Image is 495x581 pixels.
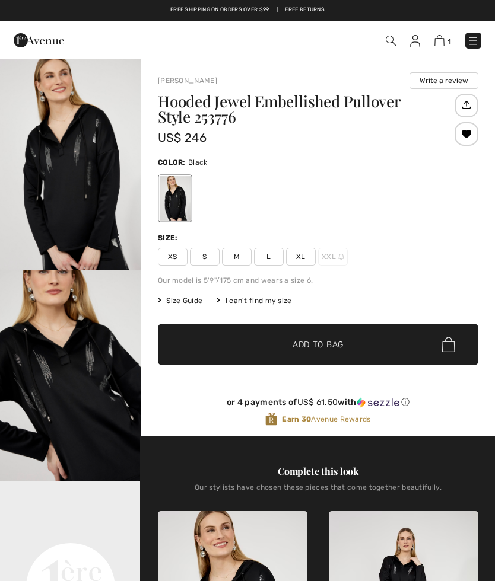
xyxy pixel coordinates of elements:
[254,248,284,266] span: L
[170,6,269,14] a: Free shipping on orders over $99
[285,6,325,14] a: Free Returns
[386,36,396,46] img: Search
[410,72,478,89] button: Write a review
[410,35,420,47] img: My Info
[158,397,478,408] div: or 4 payments of with
[158,158,186,167] span: Color:
[265,412,277,426] img: Avenue Rewards
[158,248,188,266] span: XS
[158,464,478,478] div: Complete this look
[286,248,316,266] span: XL
[338,254,344,260] img: ring-m.svg
[14,34,64,45] a: 1ère Avenue
[190,248,220,266] span: S
[448,37,451,46] span: 1
[14,28,64,52] img: 1ère Avenue
[217,295,291,306] div: I can't find my size
[158,295,202,306] span: Size Guide
[442,337,455,352] img: Bag.svg
[467,35,479,47] img: Menu
[158,397,478,412] div: or 4 payments ofUS$ 61.50withSezzle Click to learn more about Sezzle
[297,397,338,407] span: US$ 61.50
[158,324,478,365] button: Add to Bag
[282,414,370,424] span: Avenue Rewards
[357,397,399,408] img: Sezzle
[434,33,451,47] a: 1
[160,176,191,221] div: Black
[293,339,344,351] span: Add to Bag
[158,232,180,243] div: Size:
[188,158,208,167] span: Black
[158,76,217,85] a: [PERSON_NAME]
[318,248,348,266] span: XXL
[158,94,452,124] h1: Hooded Jewel Embellished Pullover Style 253776
[282,415,311,423] strong: Earn 30
[158,275,478,286] div: Our model is 5'9"/175 cm and wears a size 6.
[158,130,207,145] span: US$ 246
[277,6,278,14] span: |
[456,95,476,115] img: Share
[158,483,478,501] div: Our stylists have chosen these pieces that come together beautifully.
[434,35,445,46] img: Shopping Bag
[222,248,252,266] span: M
